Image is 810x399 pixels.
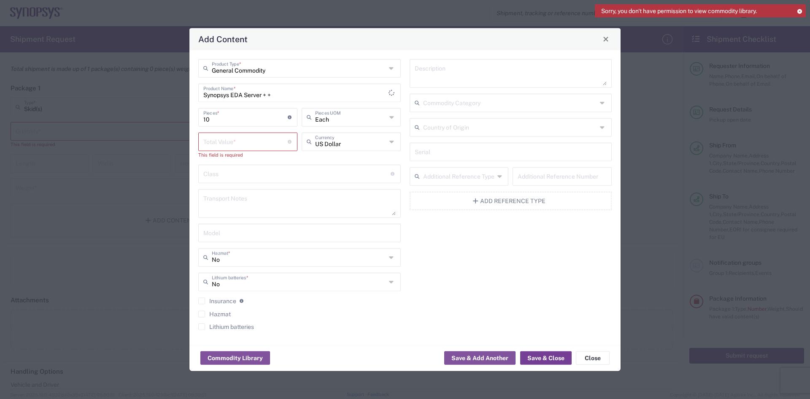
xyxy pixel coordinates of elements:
[444,351,516,365] button: Save & Add Another
[198,151,297,158] div: This field is required
[601,7,757,15] span: Sorry, you don't have permission to view commodity library.
[600,33,612,45] button: Close
[198,323,254,330] label: Lithium batteries
[198,33,248,45] h4: Add Content
[410,191,612,210] button: Add Reference Type
[198,310,231,317] label: Hazmat
[200,351,270,365] button: Commodity Library
[576,351,610,365] button: Close
[520,351,572,365] button: Save & Close
[198,297,236,304] label: Insurance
